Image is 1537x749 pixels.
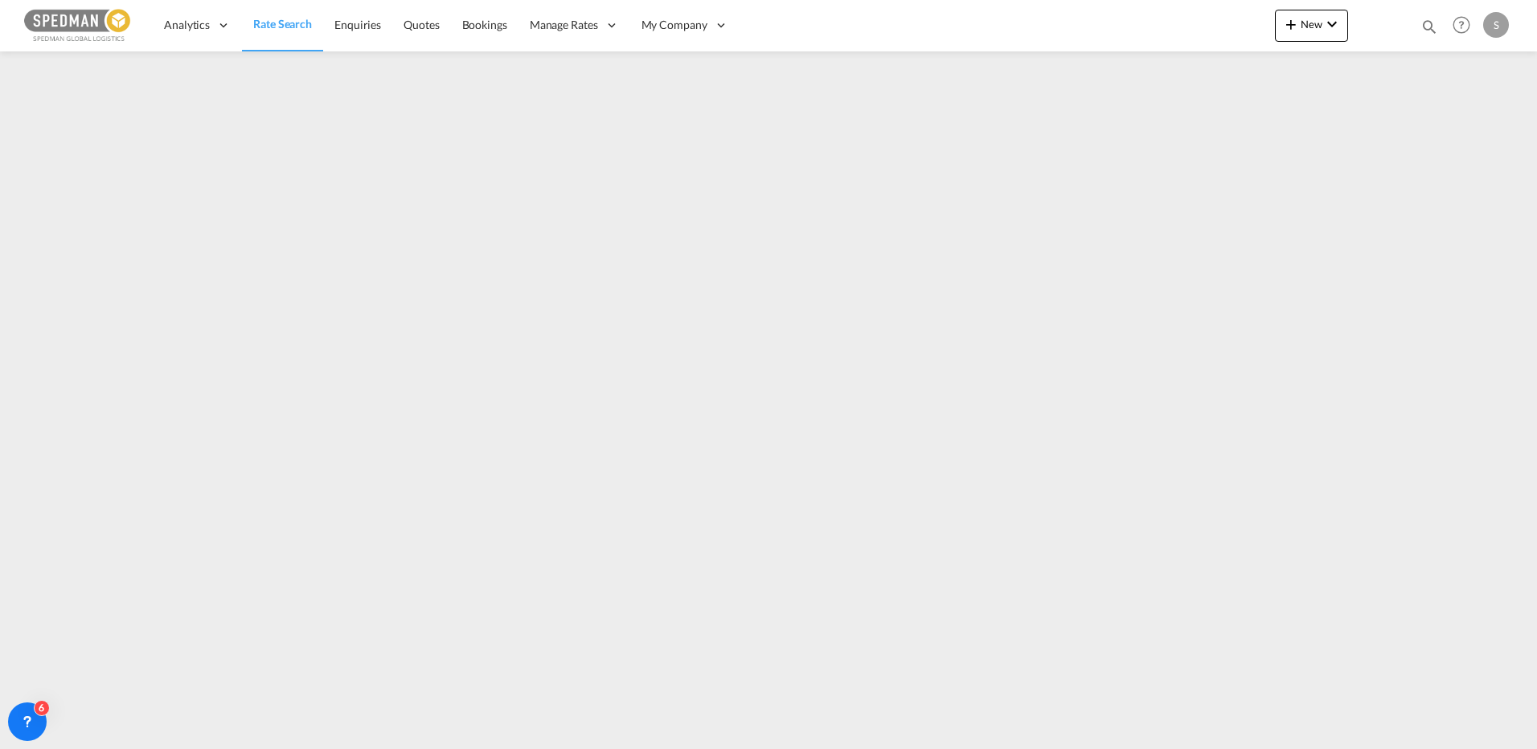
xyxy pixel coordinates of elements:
[1448,11,1483,40] div: Help
[404,18,439,31] span: Quotes
[334,18,381,31] span: Enquiries
[1281,14,1301,34] md-icon: icon-plus 400-fg
[462,18,507,31] span: Bookings
[1281,18,1342,31] span: New
[24,7,133,43] img: c12ca350ff1b11efb6b291369744d907.png
[641,17,707,33] span: My Company
[1420,18,1438,42] div: icon-magnify
[253,17,312,31] span: Rate Search
[164,17,210,33] span: Analytics
[530,17,598,33] span: Manage Rates
[1420,18,1438,35] md-icon: icon-magnify
[1483,12,1509,38] div: S
[1275,10,1348,42] button: icon-plus 400-fgNewicon-chevron-down
[1448,11,1475,39] span: Help
[1322,14,1342,34] md-icon: icon-chevron-down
